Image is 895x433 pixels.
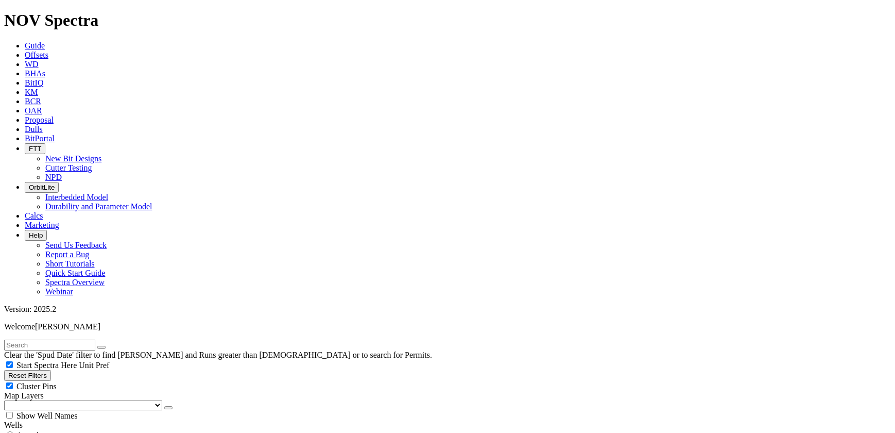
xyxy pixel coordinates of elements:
[4,391,44,400] span: Map Layers
[25,125,43,134] a: Dulls
[25,115,54,124] a: Proposal
[4,421,891,430] div: Wells
[6,361,13,368] input: Start Spectra Here
[79,361,109,370] span: Unit Pref
[16,382,57,391] span: Cluster Pins
[25,134,55,143] a: BitPortal
[29,231,43,239] span: Help
[45,287,73,296] a: Webinar
[16,361,77,370] span: Start Spectra Here
[25,88,38,96] a: KM
[4,370,51,381] button: Reset Filters
[45,163,92,172] a: Cutter Testing
[4,305,891,314] div: Version: 2025.2
[25,221,59,229] a: Marketing
[25,211,43,220] a: Calcs
[29,145,41,153] span: FTT
[45,278,105,287] a: Spectra Overview
[25,69,45,78] a: BHAs
[45,269,105,277] a: Quick Start Guide
[25,182,59,193] button: OrbitLite
[25,41,45,50] a: Guide
[25,143,45,154] button: FTT
[25,230,47,241] button: Help
[29,184,55,191] span: OrbitLite
[16,411,77,420] span: Show Well Names
[25,106,42,115] a: OAR
[45,173,62,181] a: NPD
[45,193,108,202] a: Interbedded Model
[25,78,43,87] a: BitIQ
[4,11,891,30] h1: NOV Spectra
[45,202,152,211] a: Durability and Parameter Model
[4,351,432,359] span: Clear the 'Spud Date' filter to find [PERSON_NAME] and Runs greater than [DEMOGRAPHIC_DATA] or to...
[45,250,89,259] a: Report a Bug
[25,51,48,59] a: Offsets
[45,259,95,268] a: Short Tutorials
[35,322,100,331] span: [PERSON_NAME]
[4,322,891,331] p: Welcome
[4,340,95,351] input: Search
[45,241,107,249] a: Send Us Feedback
[25,97,41,106] a: BCR
[45,154,101,163] a: New Bit Designs
[25,60,39,69] a: WD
